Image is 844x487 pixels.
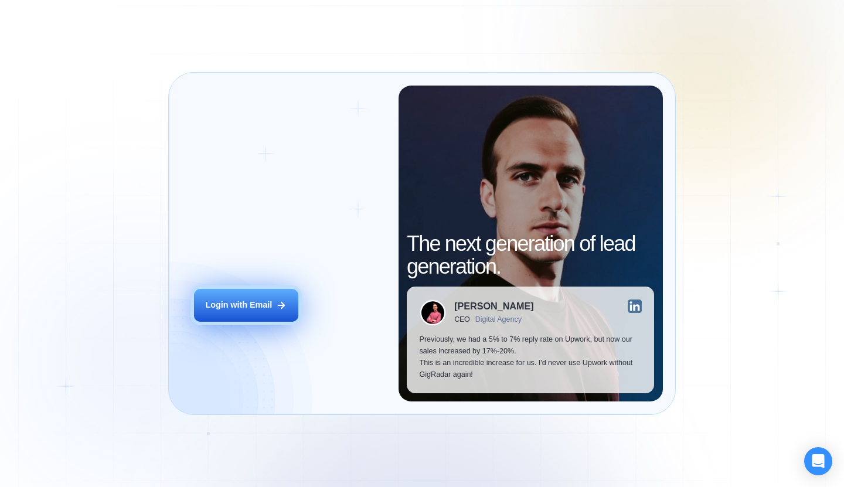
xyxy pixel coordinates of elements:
div: Digital Agency [475,315,522,323]
div: [PERSON_NAME] [454,301,533,311]
p: Previously, we had a 5% to 7% reply rate on Upwork, but now our sales increased by 17%-20%. This ... [420,334,642,380]
div: CEO [454,315,470,323]
div: Login with Email [205,299,272,311]
button: Login with Email [194,289,298,322]
h2: The next generation of lead generation. [407,232,654,278]
div: Open Intercom Messenger [804,447,832,475]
